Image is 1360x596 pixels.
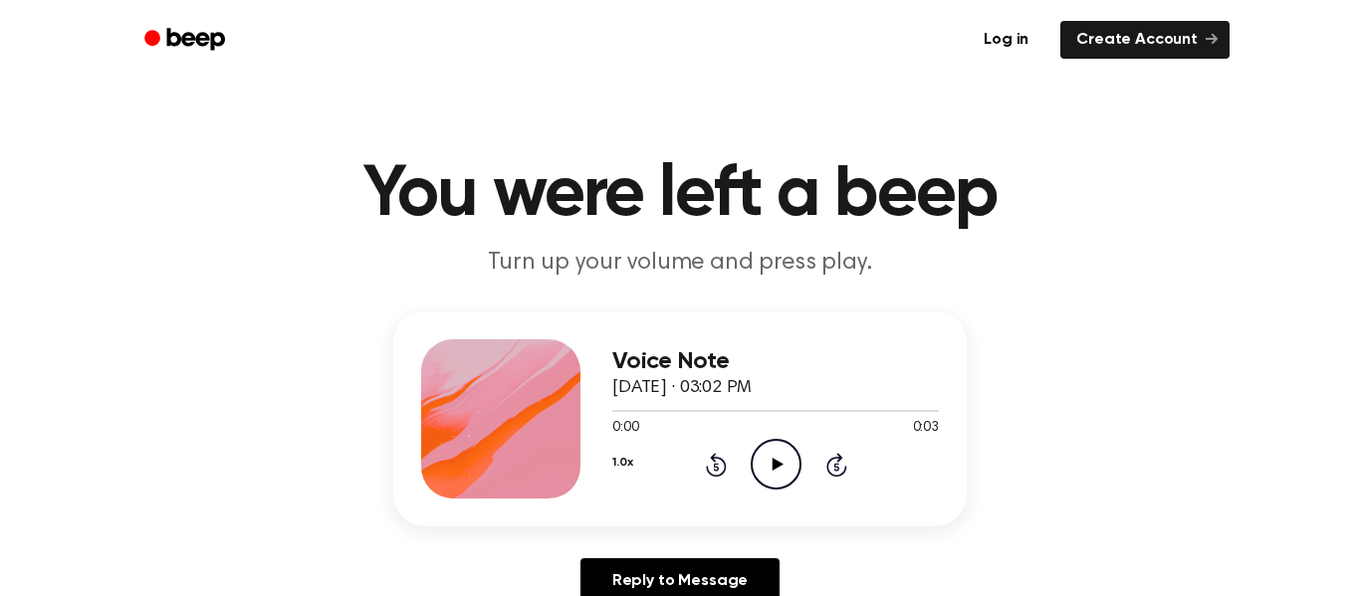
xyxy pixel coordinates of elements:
a: Log in [964,17,1048,63]
p: Turn up your volume and press play. [298,247,1062,280]
button: 1.0x [612,446,632,480]
a: Create Account [1060,21,1230,59]
h1: You were left a beep [170,159,1190,231]
h3: Voice Note [612,348,939,375]
a: Beep [130,21,243,60]
span: [DATE] · 03:02 PM [612,379,752,397]
span: 0:03 [913,418,939,439]
span: 0:00 [612,418,638,439]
